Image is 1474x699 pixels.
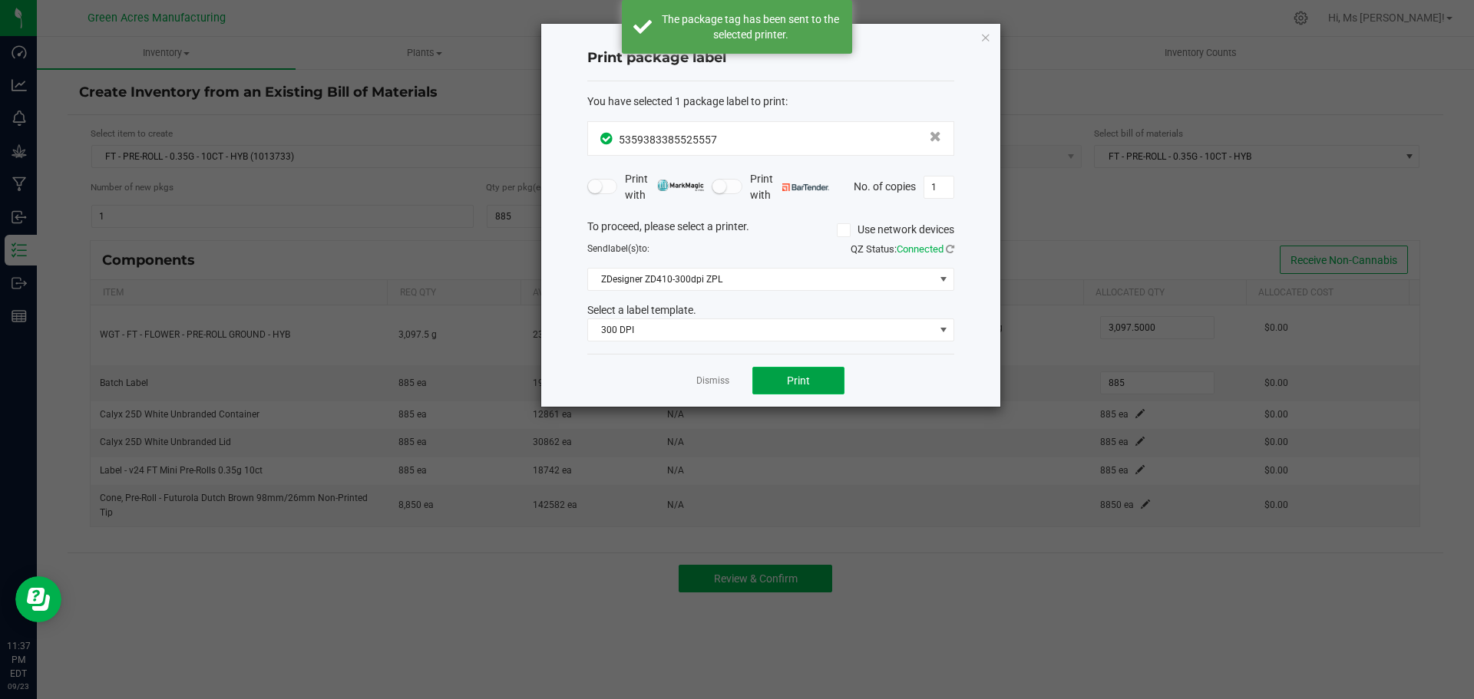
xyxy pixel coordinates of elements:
[750,171,829,203] span: Print with
[619,134,717,146] span: 5359383385525557
[625,171,704,203] span: Print with
[837,222,954,238] label: Use network devices
[587,48,954,68] h4: Print package label
[752,367,844,394] button: Print
[15,576,61,622] iframe: Resource center
[587,243,649,254] span: Send to:
[587,94,954,110] div: :
[782,183,829,191] img: bartender.png
[576,219,966,242] div: To proceed, please select a printer.
[854,180,916,192] span: No. of copies
[696,374,729,387] a: Dismiss
[587,95,785,107] span: You have selected 1 package label to print
[600,130,615,147] span: In Sync
[608,243,639,254] span: label(s)
[787,374,810,387] span: Print
[576,302,966,318] div: Select a label template.
[897,243,944,255] span: Connected
[657,180,704,191] img: mark_magic_cybra.png
[851,243,954,255] span: QZ Status:
[588,269,934,290] span: ZDesigner ZD410-300dpi ZPL
[660,12,841,42] div: The package tag has been sent to the selected printer.
[588,319,934,341] span: 300 DPI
